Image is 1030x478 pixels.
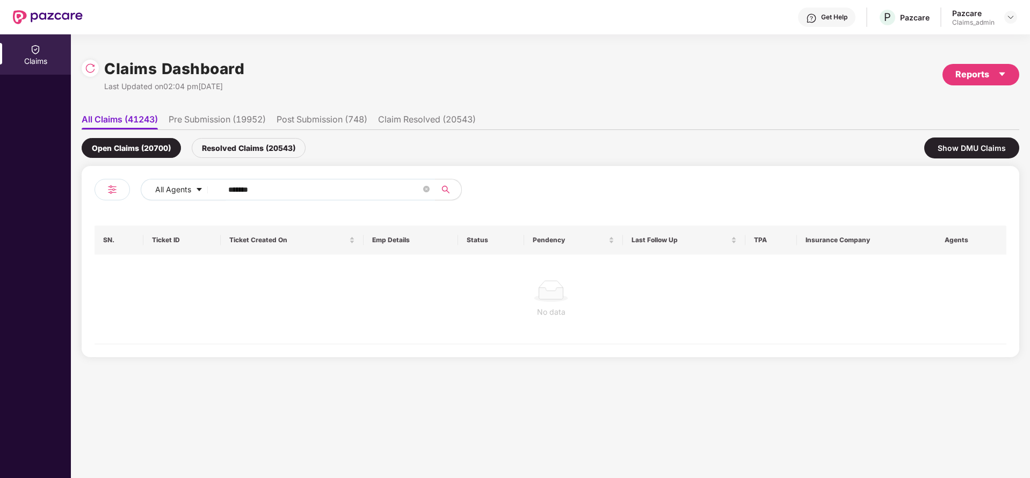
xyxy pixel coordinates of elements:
div: Resolved Claims (20543) [192,138,306,158]
th: Ticket ID [143,226,221,255]
div: Pazcare [952,8,995,18]
div: Last Updated on 02:04 pm[DATE] [104,81,244,92]
img: svg+xml;base64,PHN2ZyB4bWxucz0iaHR0cDovL3d3dy53My5vcmcvMjAwMC9zdmciIHdpZHRoPSIyNCIgaGVpZ2h0PSIyNC... [106,183,119,196]
th: Agents [936,226,1006,255]
img: svg+xml;base64,PHN2ZyBpZD0iSGVscC0zMngzMiIgeG1sbnM9Imh0dHA6Ly93d3cudzMub3JnLzIwMDAvc3ZnIiB3aWR0aD... [806,13,817,24]
img: svg+xml;base64,PHN2ZyBpZD0iUmVsb2FkLTMyeDMyIiB4bWxucz0iaHR0cDovL3d3dy53My5vcmcvMjAwMC9zdmciIHdpZH... [85,63,96,74]
span: Ticket Created On [229,236,347,244]
div: Open Claims (20700) [82,138,181,158]
th: Status [458,226,525,255]
img: New Pazcare Logo [13,10,83,24]
span: Pendency [533,236,606,244]
div: Reports [955,68,1006,81]
span: P [884,11,891,24]
div: No data [103,306,999,318]
div: Get Help [821,13,847,21]
th: Emp Details [364,226,458,255]
span: caret-down [998,70,1006,78]
th: SN. [95,226,143,255]
button: All Agentscaret-down [141,179,226,200]
th: Insurance Company [797,226,937,255]
img: svg+xml;base64,PHN2ZyBpZD0iQ2xhaW0iIHhtbG5zPSJodHRwOi8vd3d3LnczLm9yZy8yMDAwL3N2ZyIgd2lkdGg9IjIwIi... [30,44,41,55]
span: close-circle [423,185,430,195]
th: Ticket Created On [221,226,364,255]
th: TPA [745,226,797,255]
span: All Agents [155,184,191,195]
span: Last Follow Up [632,236,729,244]
div: Claims_admin [952,18,995,27]
li: All Claims (41243) [82,114,158,129]
span: caret-down [195,186,203,194]
span: close-circle [423,186,430,192]
button: search [435,179,462,200]
li: Post Submission (748) [277,114,367,129]
div: Show DMU Claims [924,137,1019,158]
li: Pre Submission (19952) [169,114,266,129]
li: Claim Resolved (20543) [378,114,476,129]
span: search [435,185,456,194]
th: Pendency [524,226,623,255]
h1: Claims Dashboard [104,57,244,81]
img: svg+xml;base64,PHN2ZyBpZD0iRHJvcGRvd24tMzJ4MzIiIHhtbG5zPSJodHRwOi8vd3d3LnczLm9yZy8yMDAwL3N2ZyIgd2... [1006,13,1015,21]
th: Last Follow Up [623,226,745,255]
div: Pazcare [900,12,930,23]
